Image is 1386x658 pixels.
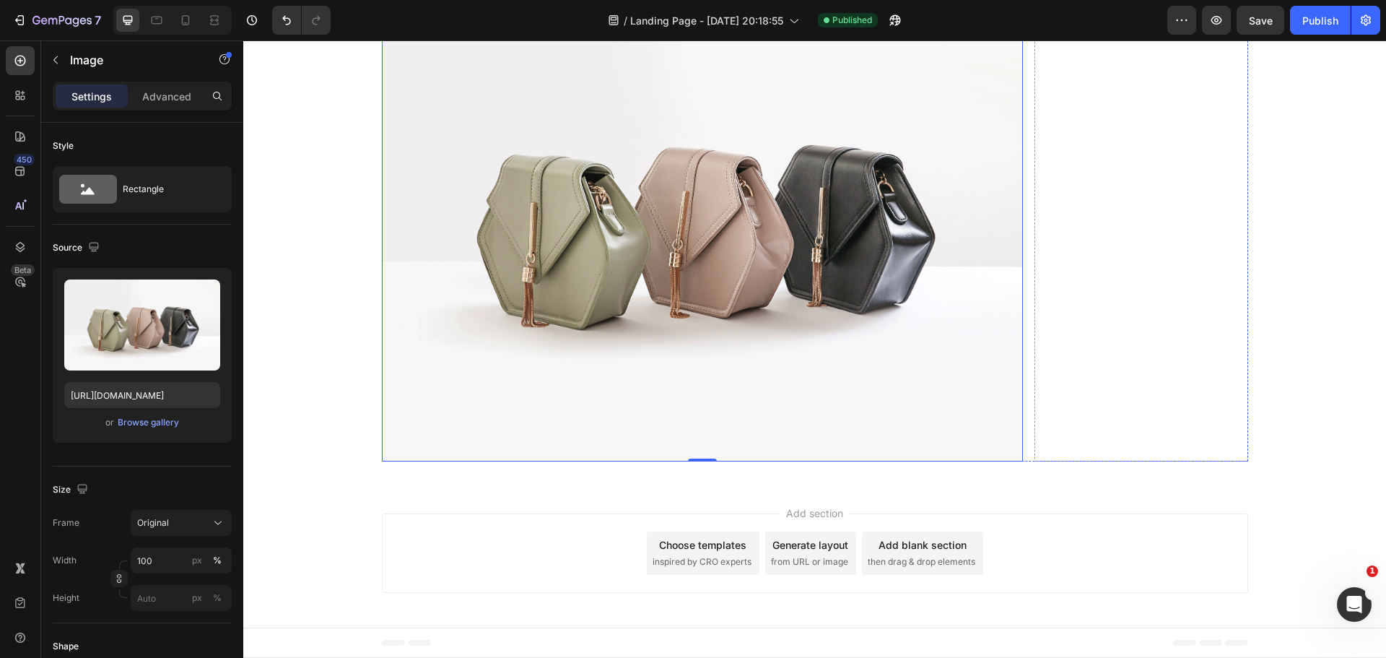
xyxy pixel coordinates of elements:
button: px [209,552,226,569]
button: px [209,589,226,607]
button: 7 [6,6,108,35]
div: Rectangle [123,173,211,206]
span: from URL or image [528,515,605,528]
p: Advanced [142,89,191,104]
span: Published [832,14,872,27]
div: 450 [14,154,35,165]
div: Source [53,238,103,258]
div: Choose templates [416,497,503,512]
label: Height [53,592,79,605]
p: Image [70,51,193,69]
button: Save [1237,6,1284,35]
button: Browse gallery [117,415,180,430]
span: then drag & drop elements [624,515,732,528]
div: % [213,554,222,567]
p: 7 [95,12,101,29]
div: Generate layout [529,497,605,512]
div: Add blank section [635,497,723,512]
span: / [624,13,627,28]
button: Original [131,510,232,536]
span: Landing Page - [DATE] 20:18:55 [630,13,783,28]
span: or [105,414,114,431]
div: Undo/Redo [272,6,331,35]
div: Publish [1302,13,1338,28]
span: Add section [537,465,606,480]
div: Size [53,480,91,500]
div: px [192,592,202,605]
button: % [188,589,206,607]
input: px% [131,585,232,611]
label: Frame [53,516,79,529]
span: 1 [1367,566,1378,577]
iframe: Design area [243,40,1386,658]
div: Beta [11,264,35,276]
span: inspired by CRO experts [409,515,508,528]
button: % [188,552,206,569]
p: Settings [71,89,112,104]
input: https://example.com/image.jpg [64,382,220,408]
button: Publish [1290,6,1351,35]
label: Width [53,554,77,567]
span: Save [1249,14,1273,27]
span: Original [137,516,169,529]
img: preview-image [64,280,220,371]
div: Shape [53,640,79,653]
input: px% [131,547,232,573]
div: Style [53,139,74,152]
div: % [213,592,222,605]
div: Browse gallery [118,416,179,429]
iframe: Intercom live chat [1337,587,1372,622]
div: px [192,554,202,567]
